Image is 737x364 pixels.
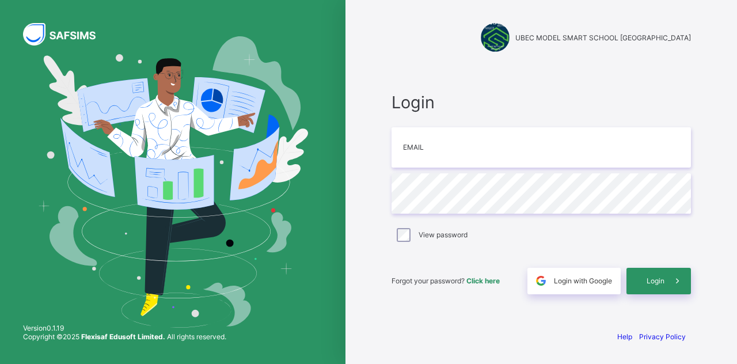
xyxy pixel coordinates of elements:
span: Version 0.1.19 [23,324,226,332]
img: Hero Image [37,36,308,328]
span: Login with Google [554,276,612,285]
a: Privacy Policy [639,332,686,341]
span: Forgot your password? [392,276,500,285]
span: UBEC MODEL SMART SCHOOL [GEOGRAPHIC_DATA] [515,33,691,42]
strong: Flexisaf Edusoft Limited. [81,332,165,341]
span: Copyright © 2025 All rights reserved. [23,332,226,341]
span: Login [392,92,691,112]
img: SAFSIMS Logo [23,23,109,45]
a: Click here [466,276,500,285]
label: View password [419,230,468,239]
span: Login [647,276,664,285]
img: google.396cfc9801f0270233282035f929180a.svg [534,274,548,287]
a: Help [617,332,632,341]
